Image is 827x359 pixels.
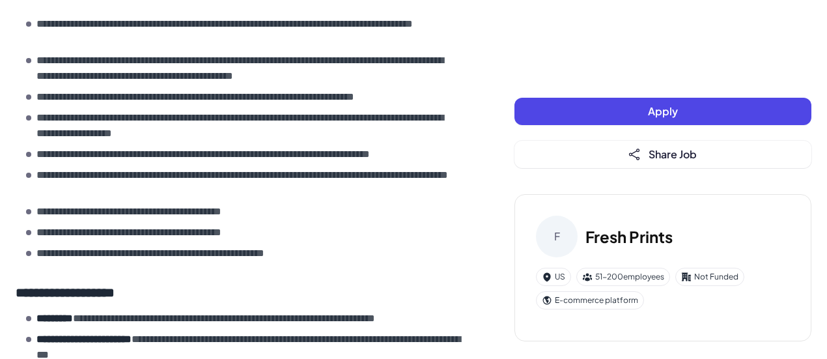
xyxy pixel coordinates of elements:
button: Share Job [514,141,811,168]
div: 51-200 employees [576,268,670,286]
h3: Fresh Prints [585,225,673,248]
div: F [536,216,578,257]
div: E-commerce platform [536,291,644,309]
span: Apply [648,104,678,118]
button: Apply [514,98,811,125]
div: Not Funded [675,268,744,286]
div: US [536,268,571,286]
span: Share Job [649,147,697,161]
